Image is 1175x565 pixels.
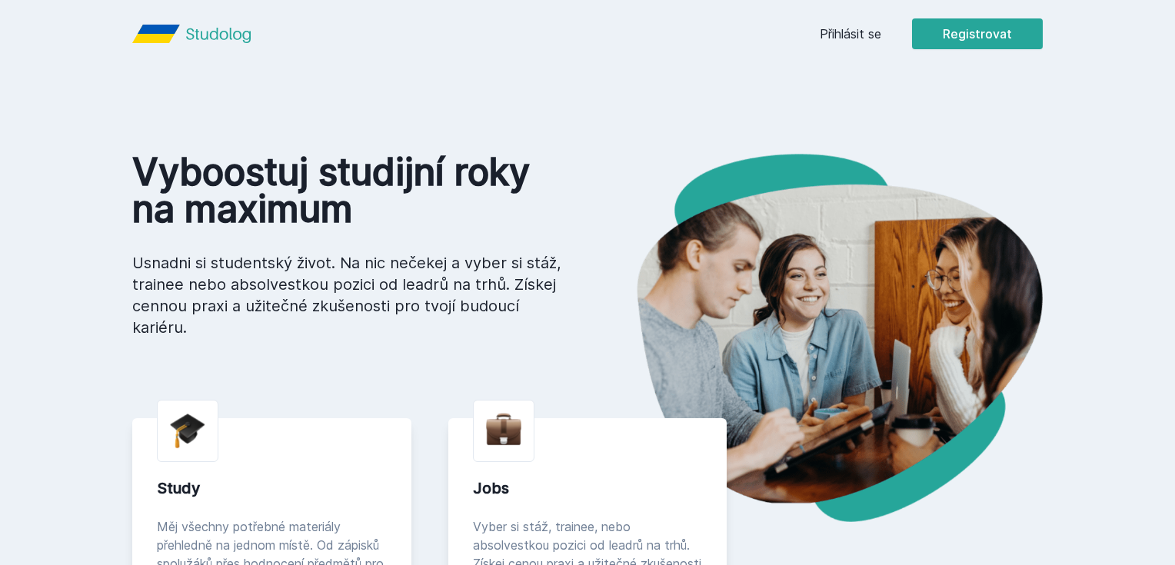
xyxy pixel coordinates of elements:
img: briefcase.png [486,410,521,449]
h1: Vyboostuj studijní roky na maximum [132,154,563,228]
img: hero.png [587,154,1043,522]
p: Usnadni si studentský život. Na nic nečekej a vyber si stáž, trainee nebo absolvestkou pozici od ... [132,252,563,338]
a: Přihlásit se [820,25,881,43]
img: graduation-cap.png [170,413,205,449]
div: Study [157,477,387,499]
button: Registrovat [912,18,1043,49]
div: Jobs [473,477,703,499]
